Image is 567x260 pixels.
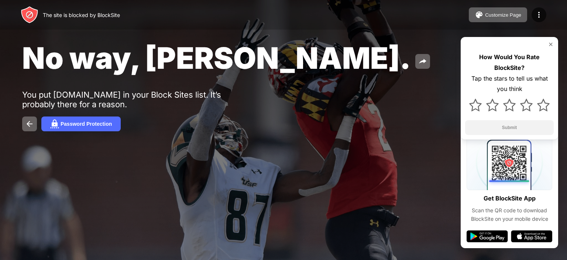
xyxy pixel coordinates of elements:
img: star.svg [486,99,499,111]
button: Password Protection [41,117,121,131]
div: The site is blocked by BlockSite [43,12,120,18]
div: Password Protection [61,121,112,127]
button: Submit [465,120,554,135]
img: star.svg [503,99,516,111]
img: password.svg [50,119,59,128]
div: Get BlockSite App [484,193,536,204]
img: menu-icon.svg [535,10,543,19]
img: back.svg [25,119,34,128]
span: No way, [PERSON_NAME]. [22,40,411,76]
div: You put [DOMAIN_NAME] in your Block Sites list. It’s probably there for a reason. [22,90,250,109]
img: pallet.svg [475,10,484,19]
img: rate-us-close.svg [548,41,554,47]
div: Scan the QR code to download BlockSite on your mobile device [467,206,552,223]
div: Customize Page [485,12,521,18]
img: header-logo.svg [21,6,38,24]
img: star.svg [469,99,482,111]
img: share.svg [418,57,427,66]
button: Customize Page [469,7,527,22]
img: app-store.svg [511,230,552,242]
div: Tap the stars to tell us what you think [465,73,554,95]
img: star.svg [537,99,550,111]
div: How Would You Rate BlockSite? [465,52,554,73]
img: google-play.svg [467,230,508,242]
img: star.svg [520,99,533,111]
